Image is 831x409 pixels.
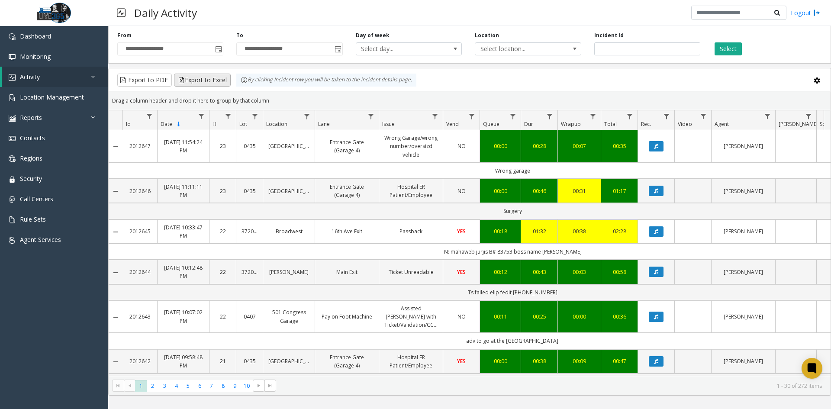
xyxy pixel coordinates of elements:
a: 00:09 [563,357,596,365]
a: Main Exit [320,268,374,276]
a: Collapse Details [109,229,122,235]
a: Hospital ER Patient/Employee [384,183,438,199]
a: 372030 [242,227,258,235]
a: 00:18 [485,227,515,235]
div: 02:28 [606,227,632,235]
a: Issue Filter Menu [429,110,441,122]
img: 'icon' [9,237,16,244]
a: Entrance Gate (Garage 4) [320,183,374,199]
span: Page 4 [171,380,182,392]
a: Parker Filter Menu [803,110,815,122]
a: 16th Ave Exit [320,227,374,235]
a: [PERSON_NAME] [717,187,770,195]
a: [DATE] 10:33:47 PM [163,223,204,240]
div: 00:00 [485,357,515,365]
span: Agent [715,120,729,128]
label: From [117,32,132,39]
a: Dur Filter Menu [544,110,556,122]
a: [DATE] 09:58:48 PM [163,353,204,370]
a: 2012644 [128,268,152,276]
span: Location [266,120,287,128]
a: 00:43 [526,268,552,276]
a: [PERSON_NAME] [717,357,770,365]
a: 0435 [242,187,258,195]
a: 0435 [242,142,258,150]
span: Page 1 [135,380,147,392]
span: Dashboard [20,32,51,40]
a: Ticket Unreadable [384,268,438,276]
a: Lot Filter Menu [249,110,261,122]
a: Passback [384,227,438,235]
span: Monitoring [20,52,51,61]
a: 00:36 [606,312,632,321]
span: Page 2 [147,380,158,392]
span: Page 7 [206,380,217,392]
a: 00:38 [563,227,596,235]
a: [PERSON_NAME] [717,142,770,150]
a: 00:12 [485,268,515,276]
span: Select day... [356,43,441,55]
span: Page 3 [159,380,171,392]
a: 0407 [242,312,258,321]
a: 00:47 [606,357,632,365]
span: Rule Sets [20,215,46,223]
a: Hospital ER Patient/Employee [384,353,438,370]
a: Wrapup Filter Menu [587,110,599,122]
span: NO [457,313,466,320]
span: Security [20,174,42,183]
span: Go to the next page [253,380,264,392]
span: Go to the last page [267,382,274,389]
span: Lot [239,120,247,128]
a: 00:58 [606,268,632,276]
div: 00:46 [526,187,552,195]
span: Location Management [20,93,84,101]
a: 372031 [242,268,258,276]
button: Export to Excel [174,74,231,87]
div: Drag a column header and drop it here to group by that column [109,93,831,108]
a: [DATE] 10:07:02 PM [163,308,204,325]
div: By clicking Incident row you will be taken to the incident details page. [236,74,416,87]
span: Go to the next page [255,382,262,389]
a: Collapse Details [109,269,122,276]
img: 'icon' [9,74,16,81]
span: Vend [446,120,459,128]
img: 'icon' [9,196,16,203]
a: Activity [2,67,108,87]
a: 00:11 [485,312,515,321]
div: 00:07 [563,142,596,150]
a: 00:35 [606,142,632,150]
a: 00:00 [485,187,515,195]
span: Activity [20,73,40,81]
span: Page 6 [194,380,206,392]
a: [GEOGRAPHIC_DATA] [268,187,309,195]
a: 00:00 [563,312,596,321]
a: 22 [215,312,231,321]
div: 00:28 [526,142,552,150]
a: [PERSON_NAME] [717,227,770,235]
div: 01:17 [606,187,632,195]
a: Queue Filter Menu [507,110,519,122]
a: [GEOGRAPHIC_DATA] [268,357,309,365]
a: Collapse Details [109,358,122,365]
a: [DATE] 10:12:48 PM [163,264,204,280]
a: H Filter Menu [222,110,234,122]
a: 01:32 [526,227,552,235]
a: Lane Filter Menu [365,110,377,122]
a: Id Filter Menu [144,110,155,122]
span: [PERSON_NAME] [779,120,818,128]
span: Page 10 [241,380,253,392]
a: [PERSON_NAME] [717,268,770,276]
span: Agent Services [20,235,61,244]
a: 23 [215,187,231,195]
a: Total Filter Menu [624,110,636,122]
a: Location Filter Menu [301,110,313,122]
label: Incident Id [594,32,624,39]
span: Reports [20,113,42,122]
a: Wrong Garage/wrong number/oversizd vehicle [384,134,438,159]
a: Assisted [PERSON_NAME] with Ticket/Validation/CC/monthly [384,304,438,329]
